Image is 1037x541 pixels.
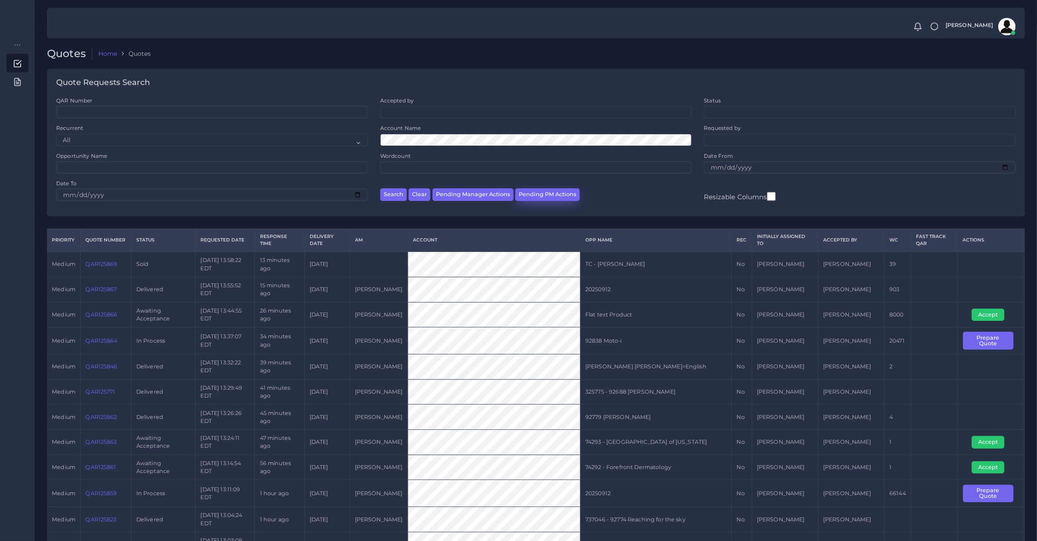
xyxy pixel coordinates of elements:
td: [DATE] [304,405,350,430]
a: QAR125859 [85,490,117,497]
td: 66144 [885,480,911,507]
td: 1 [885,430,911,455]
h4: Quote Requests Search [56,78,150,88]
td: 92779 [PERSON_NAME] [580,405,732,430]
td: 20250912 [580,277,732,302]
td: 4 [885,405,911,430]
td: TC - [PERSON_NAME] [580,252,732,277]
span: medium [52,439,75,445]
a: QAR125861 [85,464,116,470]
td: 41 minutes ago [255,379,304,405]
td: 74292 - Forefront Dermatology [580,455,732,480]
li: Quotes [117,49,151,58]
td: [PERSON_NAME] [752,379,818,405]
label: Accepted by [380,97,414,104]
td: [DATE] 13:58:22 EDT [196,252,255,277]
td: 15 minutes ago [255,277,304,302]
td: [DATE] 13:11:09 EDT [196,480,255,507]
td: [DATE] 13:29:49 EDT [196,379,255,405]
td: [PERSON_NAME] [752,327,818,354]
th: Delivery Date [304,229,350,252]
td: [PERSON_NAME] [818,327,884,354]
th: Account [408,229,580,252]
a: Accept [972,311,1010,317]
th: Requested Date [196,229,255,252]
td: [PERSON_NAME] [752,277,818,302]
td: No [732,430,752,455]
td: No [732,405,752,430]
th: AM [350,229,408,252]
a: QAR125846 [85,363,117,370]
th: Response Time [255,229,304,252]
td: 92838 Moto-i [580,327,732,354]
label: Account Name [380,124,421,132]
a: QAR125771 [85,388,115,395]
td: [PERSON_NAME] [350,455,408,480]
a: QAR125869 [85,261,117,267]
label: Date From [704,152,733,160]
td: [PERSON_NAME] [350,507,408,532]
span: medium [52,286,75,293]
td: [PERSON_NAME] [818,277,884,302]
td: [DATE] [304,379,350,405]
td: 1 hour ago [255,507,304,532]
td: [PERSON_NAME] [752,354,818,380]
th: Priority [47,229,81,252]
td: [PERSON_NAME] [818,405,884,430]
td: [DATE] 13:32:22 EDT [196,354,255,380]
span: medium [52,363,75,370]
td: [DATE] [304,354,350,380]
button: Accept [972,309,1004,321]
td: 8000 [885,302,911,327]
a: QAR125863 [85,439,117,445]
td: [DATE] 13:55:52 EDT [196,277,255,302]
button: Search [380,188,407,201]
a: QAR125866 [85,311,117,318]
button: Prepare Quote [963,485,1013,503]
td: No [732,252,752,277]
td: No [732,354,752,380]
td: [PERSON_NAME] [752,480,818,507]
td: [PERSON_NAME] [752,405,818,430]
label: Recurrent [56,124,83,132]
a: QAR125823 [85,516,116,523]
td: [PERSON_NAME] [818,354,884,380]
td: In Process [131,327,196,354]
td: [PERSON_NAME] [350,480,408,507]
span: medium [52,311,75,318]
td: 325775 - 92688 [PERSON_NAME] [580,379,732,405]
span: medium [52,388,75,395]
label: QAR Number [56,97,92,104]
td: [DATE] [304,252,350,277]
td: No [732,302,752,327]
td: Sold [131,252,196,277]
td: [PERSON_NAME] [818,302,884,327]
td: No [732,327,752,354]
a: QAR125862 [85,414,117,420]
label: Status [704,97,721,104]
th: Quote Number [81,229,131,252]
th: Initially Assigned to [752,229,818,252]
th: WC [885,229,911,252]
td: [PERSON_NAME] [350,354,408,380]
td: 26 minutes ago [255,302,304,327]
td: [PERSON_NAME] [350,277,408,302]
a: Accept [972,463,1010,470]
a: [PERSON_NAME]avatar [941,18,1019,35]
td: Delivered [131,379,196,405]
td: [PERSON_NAME] [818,507,884,532]
td: [PERSON_NAME] [818,480,884,507]
td: 45 minutes ago [255,405,304,430]
td: [DATE] 13:26:26 EDT [196,405,255,430]
td: 1 hour ago [255,480,304,507]
th: Fast Track QAR [911,229,958,252]
td: Flat text Product [580,302,732,327]
td: [DATE] 13:04:24 EDT [196,507,255,532]
td: Awaiting Acceptance [131,430,196,455]
td: [PERSON_NAME] [818,379,884,405]
label: Resizable Columns [704,191,775,202]
td: [DATE] 13:44:55 EDT [196,302,255,327]
td: Delivered [131,405,196,430]
td: 20250912 [580,480,732,507]
span: medium [52,516,75,523]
